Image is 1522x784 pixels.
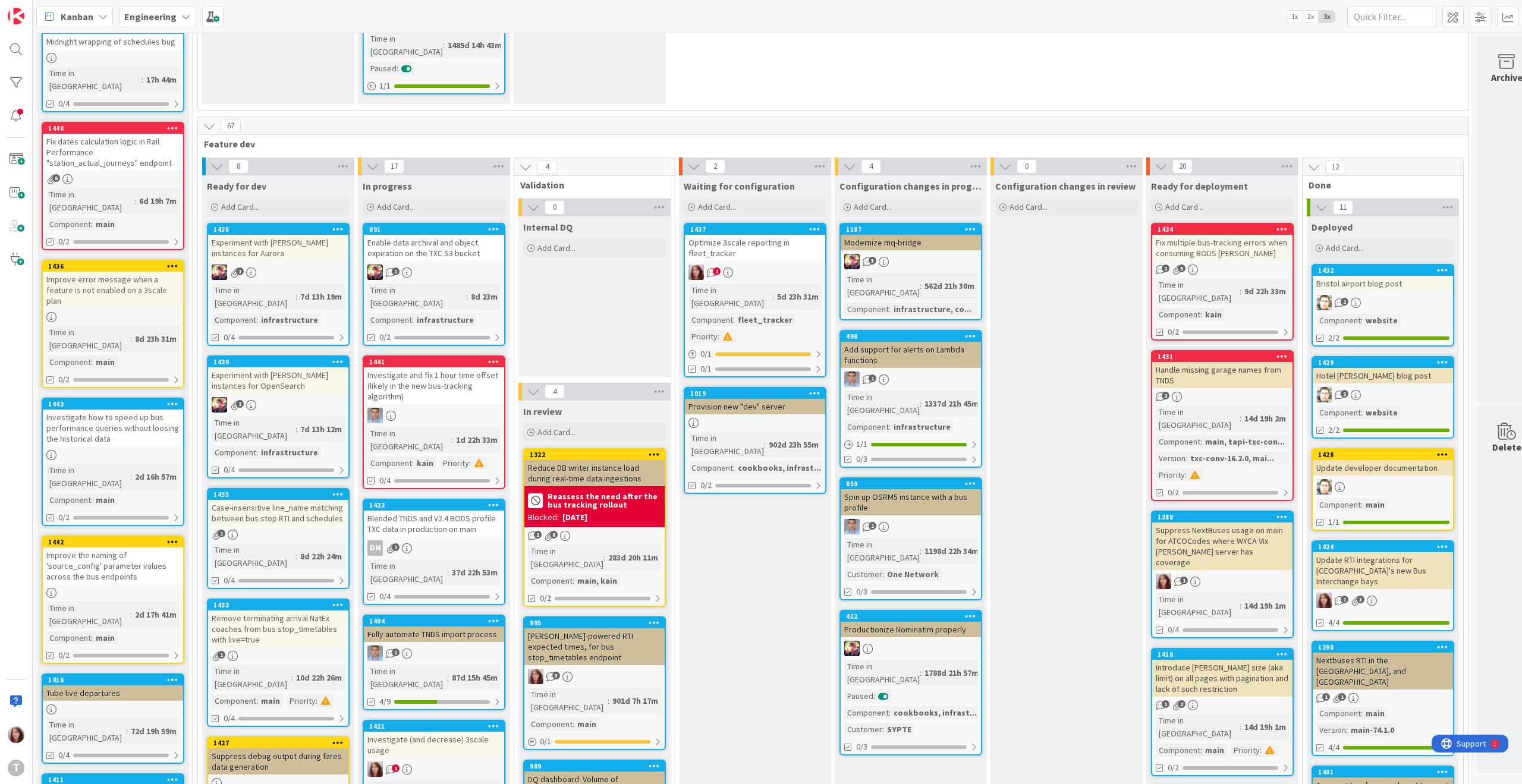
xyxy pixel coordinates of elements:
[1240,412,1241,425] span: :
[367,313,412,326] div: Component
[891,303,974,316] div: infrastructure, co...
[1363,406,1401,419] div: website
[367,265,383,280] img: VB
[58,235,70,248] span: 0/2
[43,134,183,171] div: Fix dates calculation logic in Rail Performance "station_actual_journeys" endpoint
[224,331,235,344] span: 0/4
[258,446,321,459] div: infrastructure
[58,373,70,386] span: 0/2
[1168,326,1179,338] span: 0/2
[698,201,736,212] span: Add Card...
[1313,541,1453,552] div: 1424
[1200,435,1202,448] span: :
[397,62,398,75] span: :
[922,397,982,410] div: 1337d 21h 45m
[297,290,345,303] div: 7d 13h 19m
[1162,392,1169,399] span: 2
[364,616,504,642] div: 1404Fully automate TNDS import process
[524,449,665,460] div: 1322
[25,2,54,16] span: Support
[46,355,91,369] div: Component
[1492,440,1521,454] div: Delete
[1156,308,1200,321] div: Component
[364,616,504,626] div: 1404
[46,67,141,93] div: Time in [GEOGRAPHIC_DATA]
[688,330,718,343] div: Priority
[46,326,130,352] div: Time in [GEOGRAPHIC_DATA]
[688,432,764,458] div: Time in [GEOGRAPHIC_DATA]
[1341,390,1348,398] span: 1
[43,537,183,547] div: 1442
[839,180,982,192] span: Configuration changes in progress
[208,600,348,610] div: 1433
[685,235,825,261] div: Optimize 3scale reporting in fleet_tracker
[445,39,505,52] div: 1485d 14h 43m
[688,265,704,280] img: KS
[46,188,134,214] div: Time in [GEOGRAPHIC_DATA]
[43,34,183,49] div: Midnight wrapping of schedules bug
[700,348,712,360] span: 0 / 1
[1165,201,1203,212] span: Add Card...
[208,224,348,261] div: 1438Experiment with [PERSON_NAME] instances for Aurora
[1341,298,1348,306] span: 1
[43,261,183,272] div: 1436
[369,225,504,234] div: 891
[204,138,1453,150] span: Feature dev
[1361,314,1363,327] span: :
[920,397,922,410] span: :
[369,358,504,366] div: 1441
[466,290,468,303] span: :
[1185,452,1187,465] span: :
[1333,200,1353,215] span: 11
[1241,412,1289,425] div: 14d 19h 2m
[58,97,70,110] span: 0/4
[1151,180,1248,192] span: Ready for deployment
[841,224,981,235] div: 1187
[414,456,436,470] div: kain
[1017,159,1037,174] span: 0
[1316,387,1332,402] img: VD
[43,23,183,49] div: Midnight wrapping of schedules bug
[1313,767,1453,777] div: 1401
[1156,278,1240,304] div: Time in [GEOGRAPHIC_DATA]
[545,200,565,215] span: 0
[392,267,400,275] span: 1
[685,224,825,235] div: 1437
[854,201,892,212] span: Add Card...
[844,254,860,269] img: VB
[377,201,415,212] span: Add Card...
[922,279,977,292] div: 562d 21h 30m
[1178,265,1185,272] span: 5
[1319,11,1335,23] span: 3x
[364,500,504,511] div: 1423
[208,224,348,235] div: 1438
[48,124,183,133] div: 1440
[889,420,891,433] span: :
[367,427,451,453] div: Time in [GEOGRAPHIC_DATA]
[1313,387,1453,402] div: VD
[1318,266,1453,275] div: 1432
[221,201,259,212] span: Add Card...
[1312,221,1353,233] span: Deployed
[236,267,244,275] span: 1
[705,159,725,174] span: 2
[841,342,981,368] div: Add support for alerts on Lambda functions
[1316,479,1332,495] img: VD
[1313,642,1453,689] div: 1398Nextbuses RTI in the [GEOGRAPHIC_DATA], and [GEOGRAPHIC_DATA]
[1316,406,1361,419] div: Component
[735,313,795,326] div: fleet_tracker
[48,400,183,408] div: 1443
[414,313,477,326] div: infrastructure
[379,80,391,92] span: 1 / 1
[844,303,889,316] div: Component
[367,456,412,470] div: Component
[295,423,297,436] span: :
[1152,224,1293,235] div: 1434
[1363,314,1401,327] div: website
[208,367,348,393] div: Experiment with [PERSON_NAME] instances for OpenSearch
[524,761,665,772] div: 989
[524,618,665,665] div: 995[PERSON_NAME]-powered RTI expected times, for bus stop_timetables endpoint
[367,62,397,75] div: Paused
[364,265,504,280] div: VB
[688,284,772,310] div: Time in [GEOGRAPHIC_DATA]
